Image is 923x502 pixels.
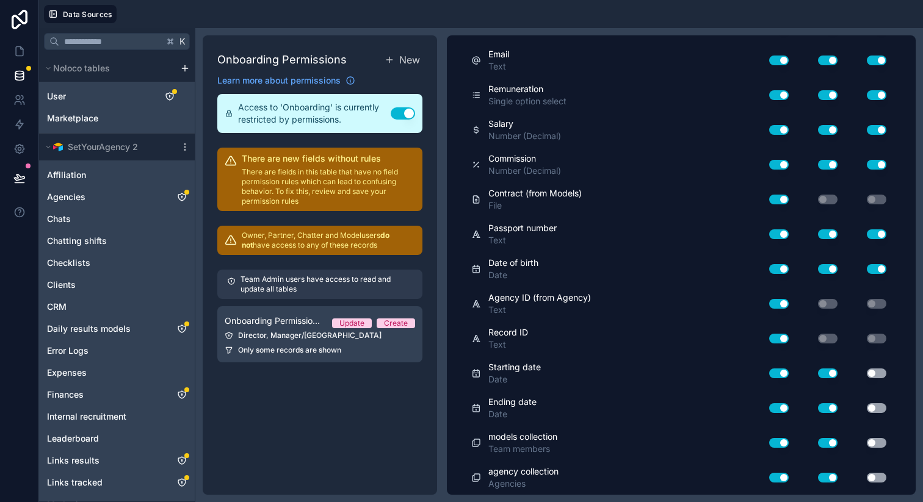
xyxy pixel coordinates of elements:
p: Team Admin users have access to read and update all tables [241,274,413,294]
span: Onboarding Permission 1 [225,315,322,327]
span: Text [488,304,591,316]
span: Commission [488,152,561,165]
p: Owner, Partner, Chatter and Model users have access to any of these records [242,231,415,250]
span: Agency ID (from Agency) [488,292,591,304]
span: Passport number [488,222,557,234]
span: Ending date [488,396,537,408]
strong: do not [242,231,389,249]
button: Data Sources [44,5,117,23]
h2: There are new fields without rules [242,152,415,165]
span: Agencies [488,478,559,490]
span: Text [488,339,528,351]
button: New [382,50,422,70]
span: Contract (from Models) [488,187,582,199]
span: New [399,52,420,67]
span: Text [488,60,509,73]
span: Record ID [488,326,528,339]
a: Learn more about permissions [217,74,355,87]
span: Date [488,408,537,420]
span: Date [488,373,541,385]
span: models collection [488,431,557,443]
span: Learn more about permissions [217,74,341,87]
span: Access to 'Onboarding' is currently restricted by permissions. [238,101,391,126]
div: Create [384,318,408,328]
span: File [488,199,582,212]
span: agency collection [488,465,559,478]
span: Starting date [488,361,541,373]
span: Salary [488,118,561,130]
span: Date of birth [488,257,538,269]
div: Update [339,318,364,328]
span: Only some records are shown [238,345,341,355]
span: K [178,37,187,46]
span: Date [488,269,538,281]
span: Remuneration [488,83,566,95]
a: Onboarding Permission 1UpdateCreateDirector, Manager/[GEOGRAPHIC_DATA]Only some records are shown [217,306,422,362]
span: Number (Decimal) [488,130,561,142]
span: Email [488,48,509,60]
span: Number (Decimal) [488,165,561,177]
span: Text [488,234,557,246]
span: Team members [488,443,557,455]
p: There are fields in this table that have no field permission rules which can lead to confusing be... [242,167,415,206]
span: Single option select [488,95,566,107]
h1: Onboarding Permissions [217,51,347,68]
span: Data Sources [63,10,112,19]
div: Director, Manager/[GEOGRAPHIC_DATA] [225,331,415,340]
